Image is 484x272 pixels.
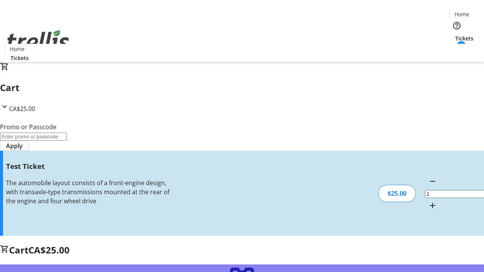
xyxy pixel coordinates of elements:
a: Home [5,45,29,53]
button: Increment by one [425,198,440,213]
span: CA$25.00 [28,244,70,256]
a: Home [450,10,474,18]
a: Tickets [5,54,35,62]
button: Cart [449,42,464,57]
span: CA$25.00 [9,105,35,113]
span: Home [455,10,469,18]
h3: Test Ticket [6,161,171,172]
button: Decrement by one [425,174,440,189]
div: The automobile layout consists of a front-engine design, with transaxle-type transmissions mounte... [6,178,171,206]
span: Apply [6,141,23,150]
button: Help [449,18,464,33]
span: Tickets [455,34,473,42]
span: Tickets [11,54,29,62]
img: Orient E2E Organization dJUYfn6gM1's Logo [5,22,72,59]
a: Tickets [449,34,479,42]
span: Home [10,45,25,53]
div: $25.00 [378,185,416,202]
